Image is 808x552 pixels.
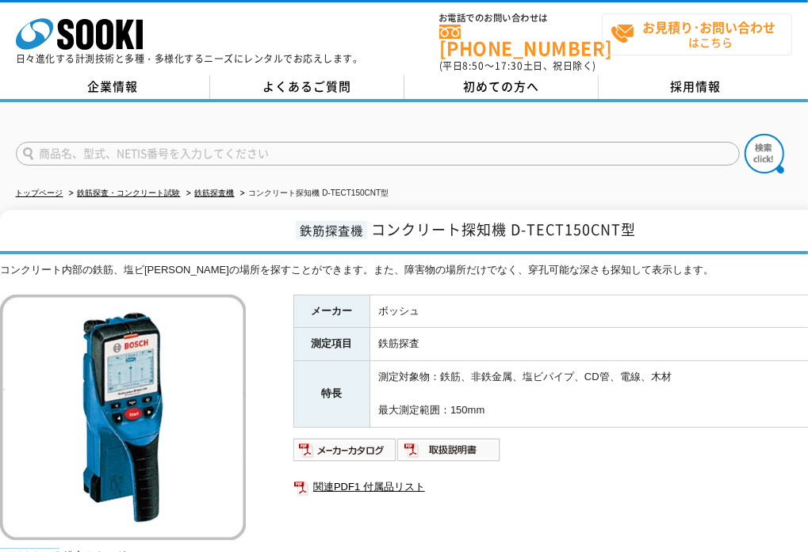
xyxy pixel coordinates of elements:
[237,185,389,202] li: コンクリート探知機 D-TECT150CNT型
[404,75,599,99] a: 初めての方へ
[463,78,539,95] span: 初めての方へ
[16,75,210,99] a: 企業情報
[210,75,404,99] a: よくあるご質問
[16,54,363,63] p: 日々進化する計測技術と多種・多様化するニーズにレンタルでお応えします。
[78,188,181,197] a: 鉄筋探査・コンクリート試験
[439,13,602,23] span: お電話でのお問い合わせは
[397,437,501,463] img: 取扱説明書
[16,142,740,166] input: 商品名、型式、NETIS番号を入力してください
[397,447,501,459] a: 取扱説明書
[16,188,63,197] a: トップページ
[599,75,793,99] a: 採用情報
[439,25,602,57] a: [PHONE_NUMBER]
[602,13,792,55] a: お見積り･お問い合わせはこちら
[643,17,776,36] strong: お見積り･お問い合わせ
[745,134,784,173] img: btn_search.png
[294,328,370,361] th: 測定項目
[293,447,397,459] a: メーカーカタログ
[611,14,791,54] span: はこちら
[439,59,596,73] span: (平日 ～ 土日、祝日除く)
[495,59,523,73] span: 17:30
[463,59,485,73] span: 8:50
[294,361,370,427] th: 特長
[296,221,367,239] span: 鉄筋探査機
[371,219,636,240] span: コンクリート探知機 D-TECT150CNT型
[293,437,397,463] img: メーカーカタログ
[294,295,370,328] th: メーカー
[195,188,235,197] a: 鉄筋探査機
